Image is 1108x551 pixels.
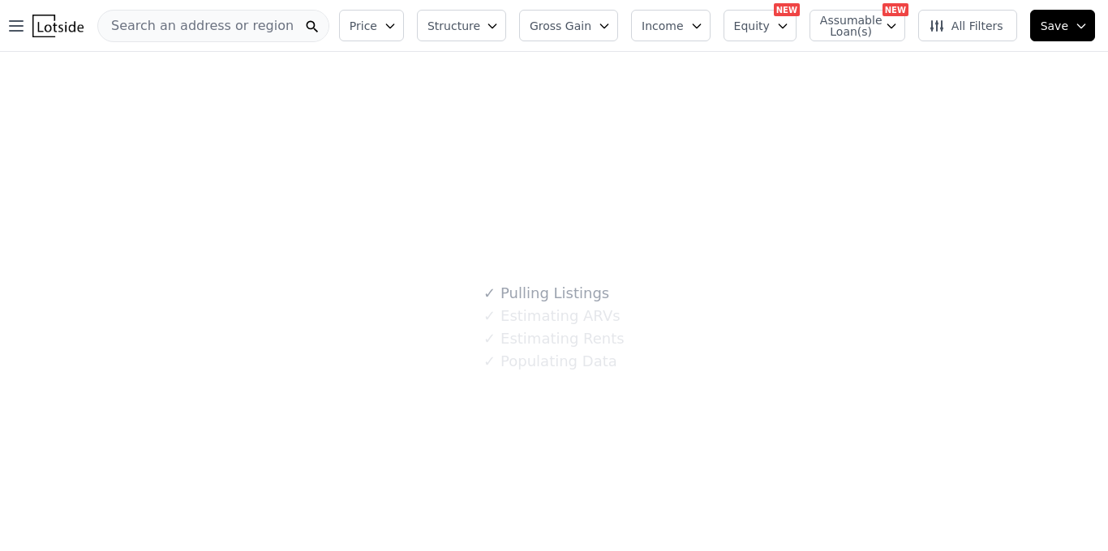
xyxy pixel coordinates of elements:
[642,18,684,34] span: Income
[820,15,872,37] span: Assumable Loan(s)
[483,305,620,327] div: Estimating ARVs
[519,10,618,41] button: Gross Gain
[483,331,496,347] span: ✓
[417,10,506,41] button: Structure
[929,18,1003,34] span: All Filters
[918,10,1017,41] button: All Filters
[1030,10,1095,41] button: Save
[339,10,404,41] button: Price
[483,285,496,301] span: ✓
[810,10,905,41] button: Assumable Loan(s)
[483,350,616,373] div: Populating Data
[724,10,797,41] button: Equity
[98,16,294,36] span: Search an address or region
[32,15,84,37] img: Lotside
[774,3,800,16] div: NEW
[734,18,770,34] span: Equity
[483,327,624,350] div: Estimating Rents
[530,18,591,34] span: Gross Gain
[883,3,908,16] div: NEW
[631,10,711,41] button: Income
[483,282,609,305] div: Pulling Listings
[483,353,496,369] span: ✓
[1041,18,1068,34] span: Save
[350,18,377,34] span: Price
[483,308,496,324] span: ✓
[427,18,479,34] span: Structure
